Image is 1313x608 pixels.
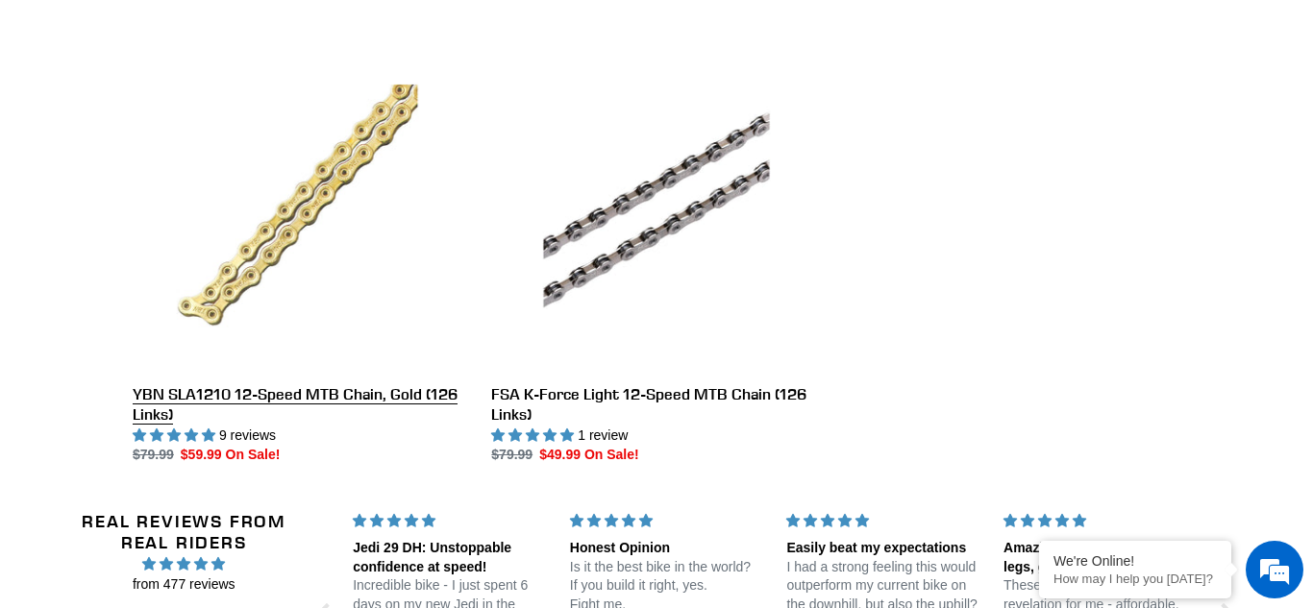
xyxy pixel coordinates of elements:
[570,539,764,558] div: Honest Opinion
[353,511,547,531] div: 5 stars
[1053,572,1217,586] p: How may I help you today?
[786,539,980,558] div: Easily beat my expectations
[1003,511,1198,531] div: 5 stars
[65,553,302,574] span: 4.96 stars
[570,511,764,531] div: 5 stars
[1003,539,1198,576] div: Amazing cranks for stumpy legs, great customer service too
[1053,553,1217,569] div: We're Online!
[353,539,547,576] div: Jedi 29 DH: Unstoppable confidence at speed!
[786,511,980,531] div: 5 stars
[65,574,302,595] span: from 477 reviews
[65,511,302,552] h2: Real Reviews from Real Riders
